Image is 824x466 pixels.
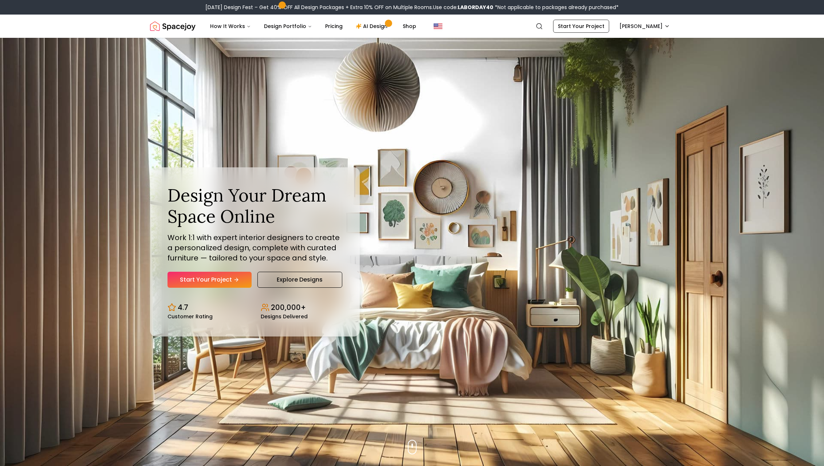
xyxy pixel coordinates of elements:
a: Spacejoy [150,19,196,33]
span: *Not applicable to packages already purchased* [493,4,619,11]
img: United States [434,22,442,31]
button: [PERSON_NAME] [615,20,674,33]
button: How It Works [204,19,257,33]
p: Work 1:1 with expert interior designers to create a personalized design, complete with curated fu... [167,232,342,263]
nav: Global [150,15,674,38]
small: Designs Delivered [261,314,308,319]
nav: Main [204,19,422,33]
div: Design stats [167,296,342,319]
button: Design Portfolio [258,19,318,33]
div: [DATE] Design Fest – Get 40% OFF All Design Packages + Extra 10% OFF on Multiple Rooms. [205,4,619,11]
p: 4.7 [178,302,188,312]
a: Pricing [319,19,348,33]
h1: Design Your Dream Space Online [167,185,342,227]
a: Shop [397,19,422,33]
a: Start Your Project [167,272,252,288]
a: Start Your Project [553,20,609,33]
small: Customer Rating [167,314,213,319]
img: Spacejoy Logo [150,19,196,33]
a: Explore Designs [257,272,342,288]
a: AI Design [350,19,395,33]
p: 200,000+ [271,302,306,312]
span: Use code: [433,4,493,11]
b: LABORDAY40 [458,4,493,11]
